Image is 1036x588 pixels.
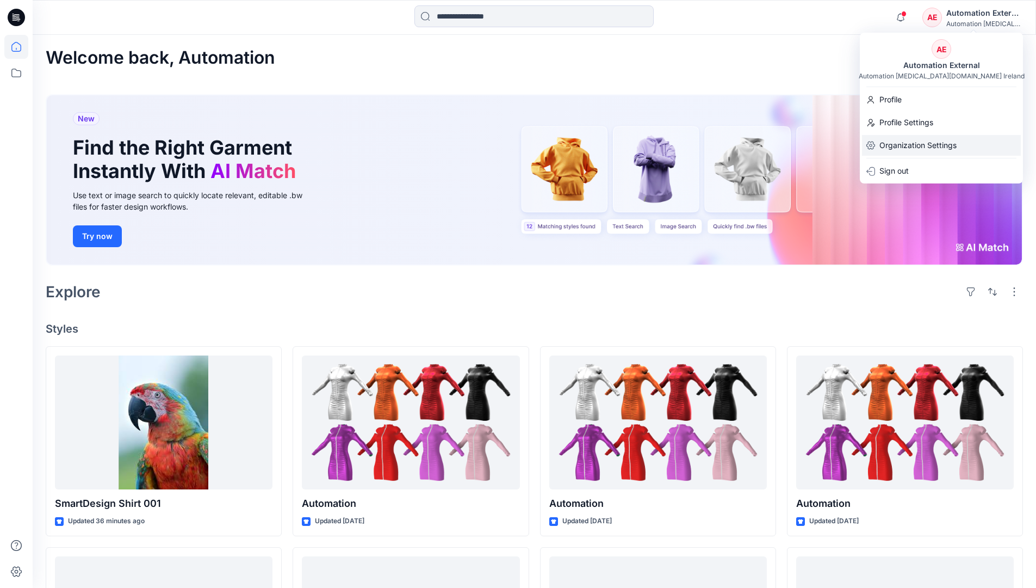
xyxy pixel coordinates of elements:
[210,159,296,183] span: AI Match
[809,516,859,527] p: Updated [DATE]
[879,112,933,133] p: Profile Settings
[879,89,902,110] p: Profile
[562,516,612,527] p: Updated [DATE]
[302,356,519,490] a: Automation
[860,112,1023,133] a: Profile Settings
[796,356,1014,490] a: Automation
[860,89,1023,110] a: Profile
[946,7,1022,20] div: Automation External
[932,39,951,59] div: AE
[549,356,767,490] a: Automation
[946,20,1022,28] div: Automation [MEDICAL_DATA]...
[73,136,301,183] h1: Find the Right Garment Instantly With
[897,59,987,72] div: Automation External
[73,225,122,247] button: Try now
[46,283,101,301] h2: Explore
[55,356,272,490] a: SmartDesign Shirt 001
[68,516,145,527] p: Updated 36 minutes ago
[46,48,275,68] h2: Welcome back, Automation
[879,161,909,181] p: Sign out
[859,72,1025,80] div: Automation [MEDICAL_DATA][DOMAIN_NAME] Ireland
[55,496,272,511] p: SmartDesign Shirt 001
[78,112,95,125] span: New
[302,496,519,511] p: Automation
[796,496,1014,511] p: Automation
[46,322,1023,335] h4: Styles
[549,496,767,511] p: Automation
[315,516,364,527] p: Updated [DATE]
[922,8,942,27] div: AE
[73,189,318,212] div: Use text or image search to quickly locate relevant, editable .bw files for faster design workflows.
[879,135,957,156] p: Organization Settings
[860,135,1023,156] a: Organization Settings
